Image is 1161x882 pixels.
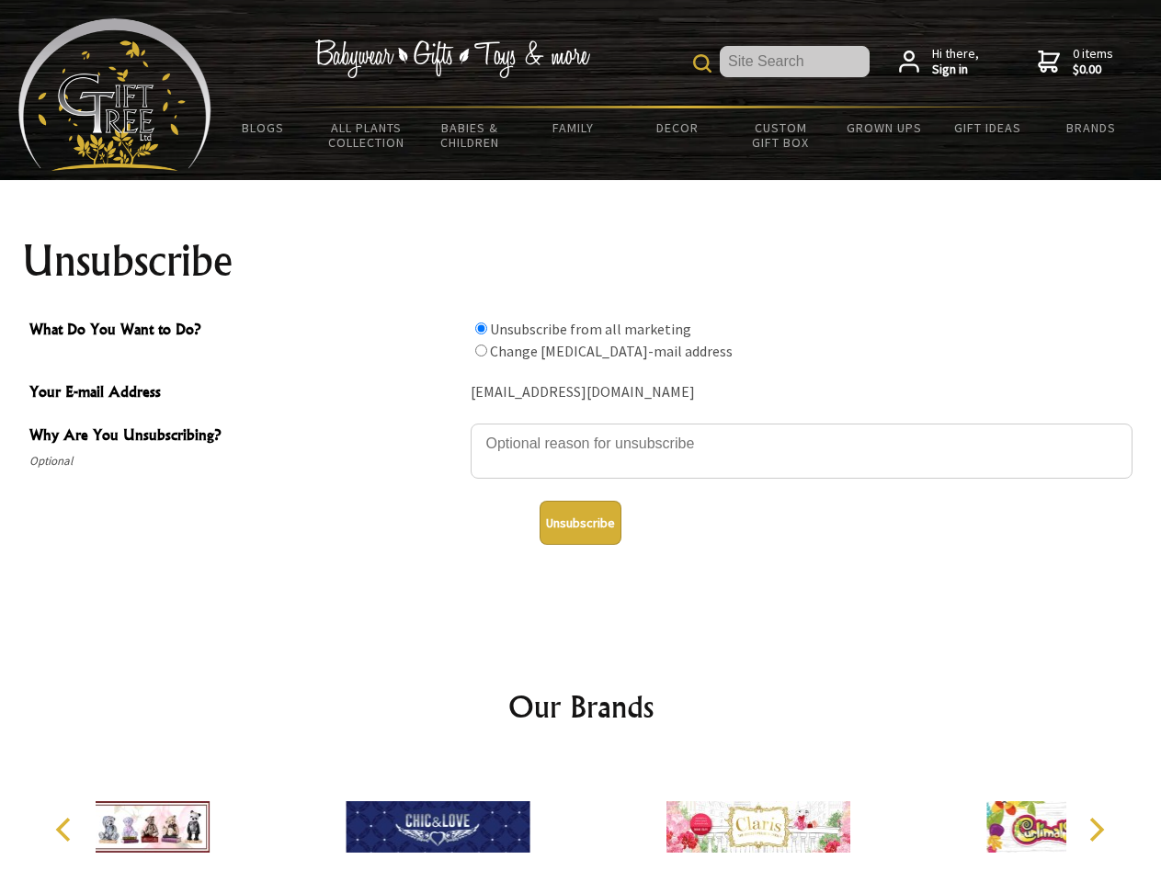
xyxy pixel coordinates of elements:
label: Unsubscribe from all marketing [490,320,691,338]
a: Grown Ups [832,108,936,147]
span: Why Are You Unsubscribing? [29,424,461,450]
button: Next [1076,809,1116,850]
img: product search [693,54,711,73]
span: 0 items [1073,45,1113,78]
img: Babyware - Gifts - Toys and more... [18,18,211,171]
input: What Do You Want to Do? [475,345,487,356]
a: Babies & Children [418,108,522,162]
span: Hi there, [932,46,979,78]
h2: Our Brands [37,684,1125,729]
a: Gift Ideas [936,108,1040,147]
input: Site Search [720,46,870,77]
a: Brands [1040,108,1144,147]
label: Change [MEDICAL_DATA]-mail address [490,342,733,360]
strong: Sign in [932,62,979,78]
a: Decor [625,108,729,147]
a: Family [522,108,626,147]
a: Custom Gift Box [729,108,833,162]
input: What Do You Want to Do? [475,322,487,334]
img: Babywear - Gifts - Toys & more [314,40,590,78]
div: [EMAIL_ADDRESS][DOMAIN_NAME] [471,379,1133,407]
strong: $0.00 [1073,62,1113,78]
textarea: Why Are You Unsubscribing? [471,424,1133,479]
a: 0 items$0.00 [1038,46,1113,78]
button: Previous [46,809,86,850]
a: BLOGS [211,108,315,147]
button: Unsubscribe [540,501,621,545]
span: Your E-mail Address [29,380,461,407]
a: Hi there,Sign in [899,46,979,78]
span: Optional [29,450,461,472]
a: All Plants Collection [315,108,419,162]
h1: Unsubscribe [22,239,1140,283]
span: What Do You Want to Do? [29,318,461,345]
